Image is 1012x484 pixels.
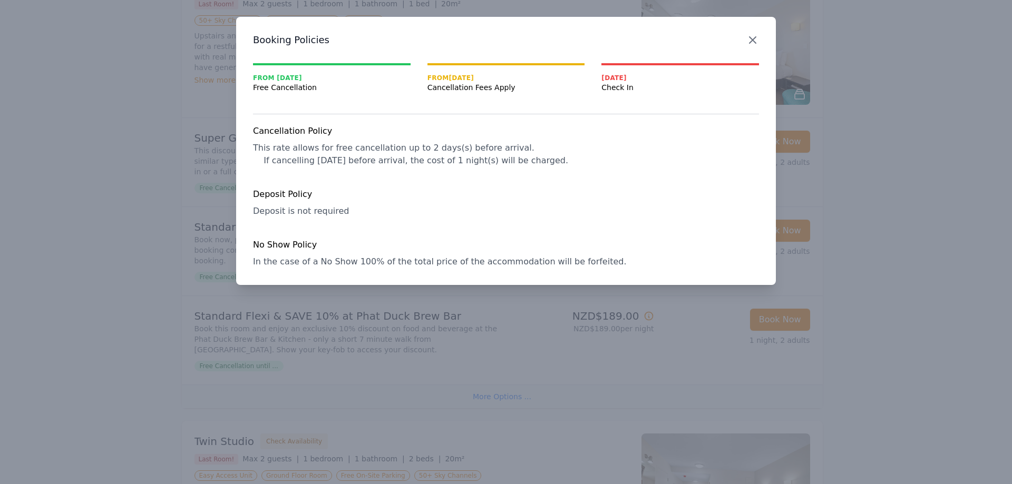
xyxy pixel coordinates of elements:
span: Check In [601,82,759,93]
h3: Booking Policies [253,34,759,46]
span: Cancellation Fees Apply [427,82,585,93]
h4: Cancellation Policy [253,125,759,137]
span: Deposit is not required [253,206,349,216]
h4: Deposit Policy [253,188,759,201]
span: From [DATE] [427,74,585,82]
h4: No Show Policy [253,239,759,251]
span: Free Cancellation [253,82,411,93]
span: From [DATE] [253,74,411,82]
span: This rate allows for free cancellation up to 2 days(s) before arrival. If cancelling [DATE] befor... [253,143,568,165]
nav: Progress mt-20 [253,63,759,93]
span: In the case of a No Show 100% of the total price of the accommodation will be forfeited. [253,256,626,266]
span: [DATE] [601,74,759,82]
